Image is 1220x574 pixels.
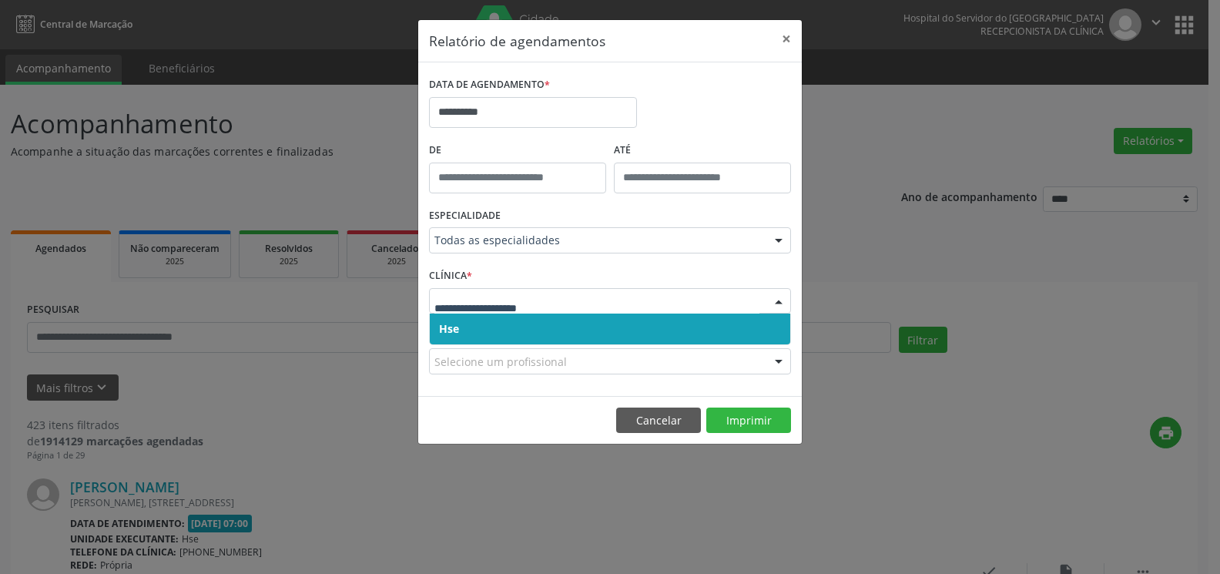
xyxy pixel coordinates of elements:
button: Cancelar [616,408,701,434]
label: ESPECIALIDADE [429,204,501,228]
span: Selecione um profissional [434,354,567,370]
span: Todas as especialidades [434,233,759,248]
button: Imprimir [706,408,791,434]
label: ATÉ [614,139,791,163]
label: De [429,139,606,163]
h5: Relatório de agendamentos [429,31,605,51]
label: DATA DE AGENDAMENTO [429,73,550,97]
label: CLÍNICA [429,264,472,288]
span: Hse [439,321,459,336]
button: Close [771,20,802,58]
